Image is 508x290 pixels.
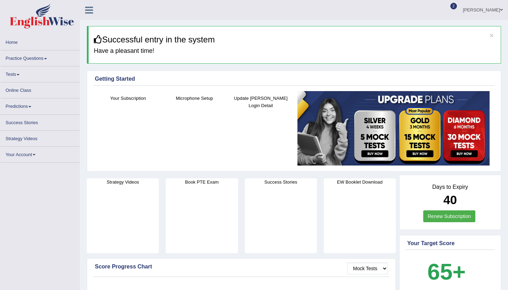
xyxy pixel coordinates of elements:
b: 65+ [427,259,466,284]
a: Strategy Videos [0,131,80,144]
h4: EW Booklet Download [324,178,396,186]
a: Practice Questions [0,50,80,64]
h4: Days to Expiry [407,184,493,190]
div: Score Progress Chart [95,263,388,271]
h4: Update [PERSON_NAME] Login Detail [231,95,290,109]
h4: Book PTE Exam [166,178,238,186]
div: Getting Started [95,75,493,83]
h4: Microphone Setup [165,95,224,102]
a: Online Class [0,82,80,96]
button: × [490,32,494,39]
a: Tests [0,66,80,80]
span: 2 [450,3,457,9]
a: Success Stories [0,115,80,128]
a: Home [0,34,80,48]
img: small5.jpg [297,91,490,166]
h4: Strategy Videos [87,178,159,186]
a: Renew Subscription [423,210,476,222]
b: 40 [443,193,457,207]
a: Your Account [0,147,80,160]
h3: Successful entry in the system [94,35,495,44]
div: Your Target Score [407,239,493,248]
a: Predictions [0,98,80,112]
h4: Your Subscription [98,95,158,102]
h4: Have a pleasant time! [94,48,495,55]
h4: Success Stories [245,178,317,186]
